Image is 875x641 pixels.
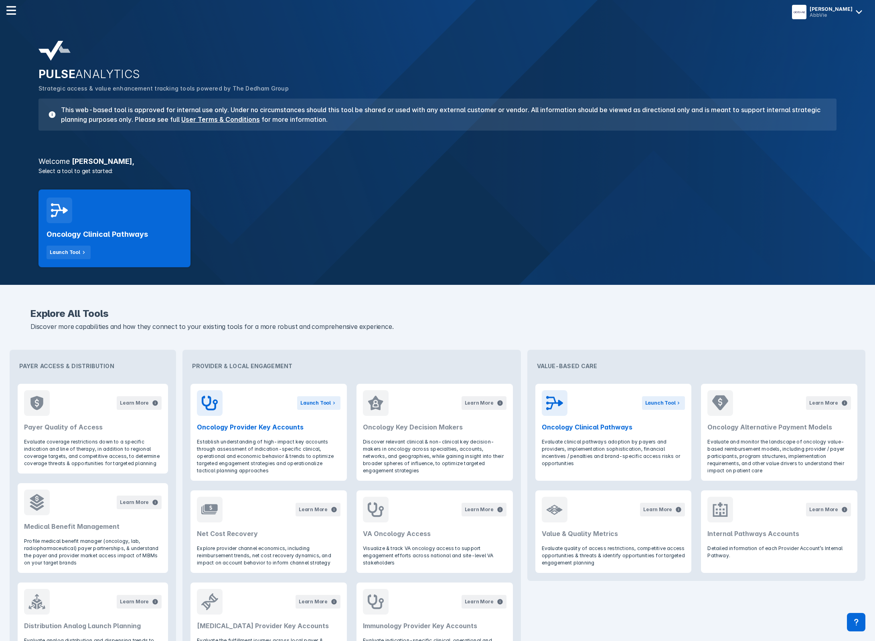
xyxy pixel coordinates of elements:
[542,529,685,538] h2: Value & Quality Metrics
[50,249,80,256] div: Launch Tool
[120,598,149,605] div: Learn More
[847,613,865,631] div: Contact Support
[38,157,70,165] span: Welcome
[38,67,837,81] h2: PULSE
[299,506,328,513] div: Learn More
[24,538,162,566] p: Profile medical benefit manager (oncology, lab, radiopharmaceutical) payer partnerships, & unders...
[363,422,506,432] h2: Oncology Key Decision Makers
[809,506,838,513] div: Learn More
[806,396,851,410] button: Learn More
[24,621,162,631] h2: Distribution Analog Launch Planning
[30,309,845,318] h2: Explore All Tools
[13,353,173,379] div: Payer Access & Distribution
[24,438,162,467] p: Evaluate coverage restrictions down to a specific indication and line of therapy, in addition to ...
[181,115,260,123] a: User Terms & Conditions
[299,598,328,605] div: Learn More
[75,67,140,81] span: ANALYTICS
[197,621,340,631] h2: [MEDICAL_DATA] Provider Key Accounts
[542,545,685,566] p: Evaluate quality of access restrictions, competitive access opportunities & threats & identify op...
[531,353,862,379] div: Value-Based Care
[30,322,845,332] p: Discover more capabilities and how they connect to your existing tools for a more robust and comp...
[197,545,340,566] p: Explore provider channel economics, including reimbursement trends, net cost recovery dynamics, a...
[642,396,685,410] button: Launch Tool
[363,621,506,631] h2: Immunology Provider Key Accounts
[462,595,506,609] button: Learn More
[542,438,685,467] p: Evaluate clinical pathways adoption by payers and providers, implementation sophistication, finan...
[120,499,149,506] div: Learn More
[24,522,162,531] h2: Medical Benefit Management
[363,545,506,566] p: Visualize & track VA oncology access to support engagement efforts across national and site-level...
[34,167,841,175] p: Select a tool to get started:
[363,529,506,538] h2: VA Oncology Access
[707,422,851,432] h2: Oncology Alternative Payment Models
[117,595,162,609] button: Learn More
[34,158,841,165] h3: [PERSON_NAME] ,
[38,41,71,61] img: pulse-analytics-logo
[297,396,340,410] button: Launch Tool
[794,6,805,18] img: menu button
[542,422,685,432] h2: Oncology Clinical Pathways
[47,246,91,259] button: Launch Tool
[197,438,340,474] p: Establish understanding of high-impact key accounts through assessment of indication-specific cli...
[810,12,853,18] div: AbbVie
[38,84,837,93] p: Strategic access & value enhancement tracking tools powered by The Dedham Group
[296,503,340,516] button: Learn More
[465,506,494,513] div: Learn More
[56,105,827,124] h3: This web-based tool is approved for internal use only. Under no circumstances should this tool be...
[640,503,685,516] button: Learn More
[462,396,506,410] button: Learn More
[296,595,340,609] button: Learn More
[6,6,16,15] img: menu--horizontal.svg
[707,545,851,559] p: Detailed information of each Provider Account’s Internal Pathway.
[117,396,162,410] button: Learn More
[465,399,494,407] div: Learn More
[47,230,148,239] h2: Oncology Clinical Pathways
[197,529,340,538] h2: Net Cost Recovery
[810,6,853,12] div: [PERSON_NAME]
[300,399,331,407] div: Launch Tool
[197,422,340,432] h2: Oncology Provider Key Accounts
[120,399,149,407] div: Learn More
[809,399,838,407] div: Learn More
[117,496,162,509] button: Learn More
[24,422,162,432] h2: Payer Quality of Access
[38,189,190,267] a: Oncology Clinical PathwaysLaunch Tool
[186,353,517,379] div: Provider & Local Engagement
[643,506,672,513] div: Learn More
[465,598,494,605] div: Learn More
[462,503,506,516] button: Learn More
[806,503,851,516] button: Learn More
[707,438,851,474] p: Evaluate and monitor the landscape of oncology value-based reimbursement models, including provid...
[363,438,506,474] p: Discover relevant clinical & non-clinical key decision-makers in oncology across specialties, acc...
[707,529,851,538] h2: Internal Pathways Accounts
[645,399,676,407] div: Launch Tool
